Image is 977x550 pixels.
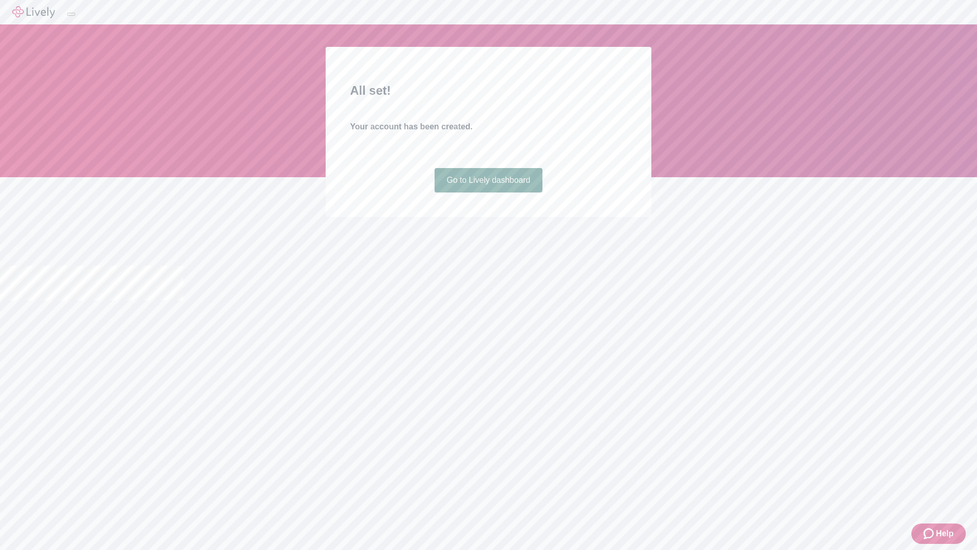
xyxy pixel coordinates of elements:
[67,13,75,16] button: Log out
[350,81,627,100] h2: All set!
[911,524,966,544] button: Zendesk support iconHelp
[924,528,936,540] svg: Zendesk support icon
[936,528,954,540] span: Help
[12,6,55,18] img: Lively
[435,168,543,193] a: Go to Lively dashboard
[350,121,627,133] h4: Your account has been created.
